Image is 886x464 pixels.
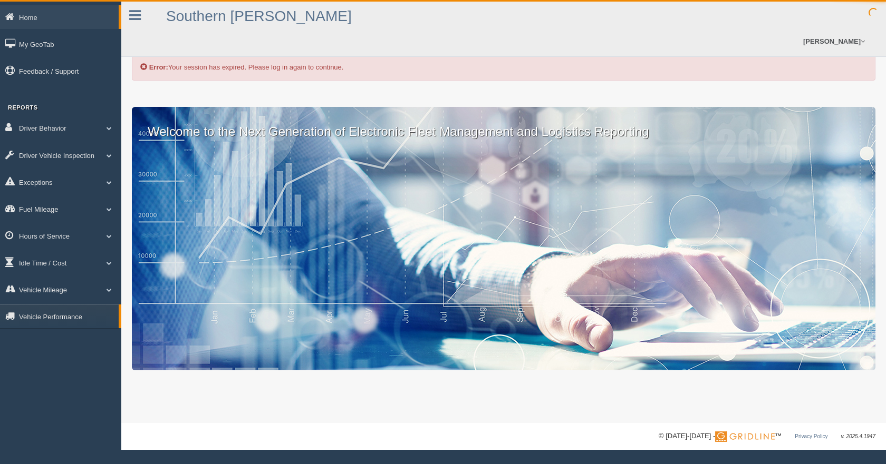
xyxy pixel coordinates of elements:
[659,431,875,442] div: © [DATE]-[DATE] - ™
[132,35,875,81] div: Your session has expired. Please log in again to continue.
[795,433,827,439] a: Privacy Policy
[166,8,352,24] a: Southern [PERSON_NAME]
[132,107,875,141] p: Welcome to the Next Generation of Electronic Fleet Management and Logistics Reporting
[798,26,870,56] a: [PERSON_NAME]
[841,433,875,439] span: v. 2025.4.1947
[715,431,775,442] img: Gridline
[149,63,168,71] b: Error:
